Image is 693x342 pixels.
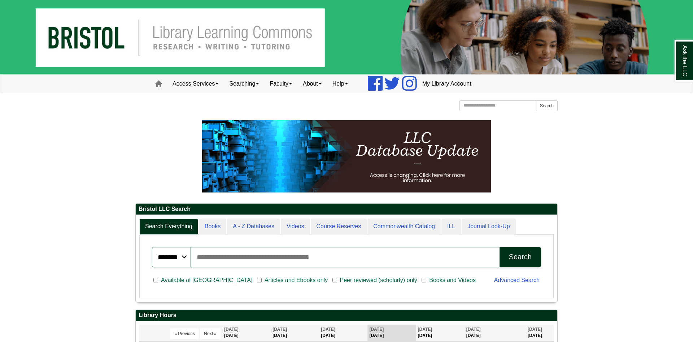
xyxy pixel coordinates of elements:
[139,218,198,235] a: Search Everything
[136,204,557,215] h2: Bristol LLC Search
[417,75,477,93] a: My Library Account
[500,247,541,267] button: Search
[264,75,297,93] a: Faculty
[224,327,239,332] span: [DATE]
[462,218,515,235] a: Journal Look-Up
[418,327,432,332] span: [DATE]
[202,120,491,192] img: HTML tutorial
[466,327,481,332] span: [DATE]
[327,75,353,93] a: Help
[526,325,554,341] th: [DATE]
[281,218,310,235] a: Videos
[422,277,426,283] input: Books and Videos
[158,276,255,285] span: Available at [GEOGRAPHIC_DATA]
[222,325,271,341] th: [DATE]
[297,75,327,93] a: About
[311,218,367,235] a: Course Reserves
[167,75,224,93] a: Access Services
[199,218,226,235] a: Books
[227,218,280,235] a: A - Z Databases
[170,328,199,339] button: « Previous
[509,253,532,261] div: Search
[257,277,262,283] input: Articles and Ebooks only
[153,277,158,283] input: Available at [GEOGRAPHIC_DATA]
[536,100,558,111] button: Search
[224,75,264,93] a: Searching
[262,276,331,285] span: Articles and Ebooks only
[441,218,461,235] a: ILL
[528,327,542,332] span: [DATE]
[271,325,319,341] th: [DATE]
[321,327,335,332] span: [DATE]
[367,325,416,341] th: [DATE]
[465,325,526,341] th: [DATE]
[319,325,367,341] th: [DATE]
[367,218,441,235] a: Commonwealth Catalog
[369,327,384,332] span: [DATE]
[416,325,465,341] th: [DATE]
[200,328,221,339] button: Next »
[332,277,337,283] input: Peer reviewed (scholarly) only
[426,276,479,285] span: Books and Videos
[136,310,557,321] h2: Library Hours
[337,276,420,285] span: Peer reviewed (scholarly) only
[494,277,540,283] a: Advanced Search
[273,327,287,332] span: [DATE]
